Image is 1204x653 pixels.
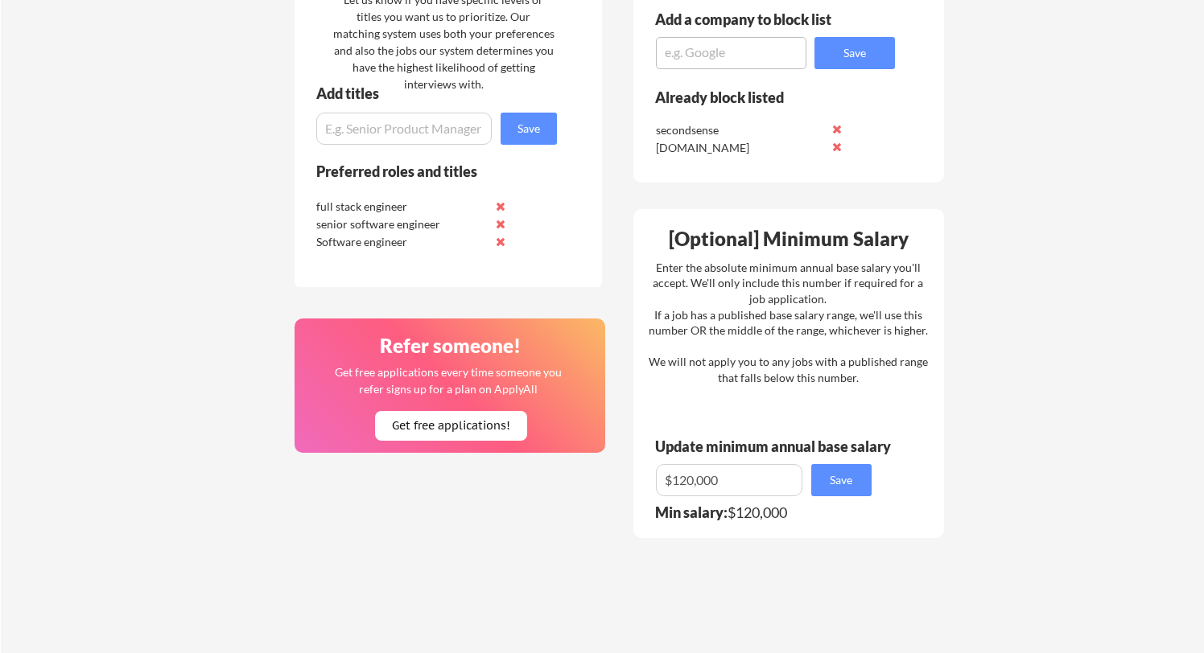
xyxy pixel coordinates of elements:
button: Save [814,37,895,69]
div: full stack engineer [316,199,486,215]
div: $120,000 [655,505,882,520]
div: [DOMAIN_NAME] [656,140,826,156]
div: Already block listed [655,90,873,105]
button: Save [501,113,557,145]
div: Refer someone! [301,336,600,355]
div: Enter the absolute minimum annual base salary you'll accept. We'll only include this number if re... [649,260,928,386]
div: Add titles [316,86,543,101]
input: E.g. Senior Product Manager [316,113,492,145]
div: Get free applications every time someone you refer signs up for a plan on ApplyAll [334,363,563,397]
strong: Min salary: [655,503,728,521]
div: secondsense [656,122,826,138]
div: Update minimum annual base salary [655,439,897,454]
div: Preferred roles and titles [316,164,535,179]
input: E.g. $100,000 [656,464,802,496]
button: Get free applications! [375,411,527,441]
div: [Optional] Minimum Salary [639,229,938,248]
div: Add a company to block list [655,12,856,27]
button: Save [811,464,872,496]
div: Software engineer [316,234,486,250]
div: senior software engineer [316,216,486,232]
